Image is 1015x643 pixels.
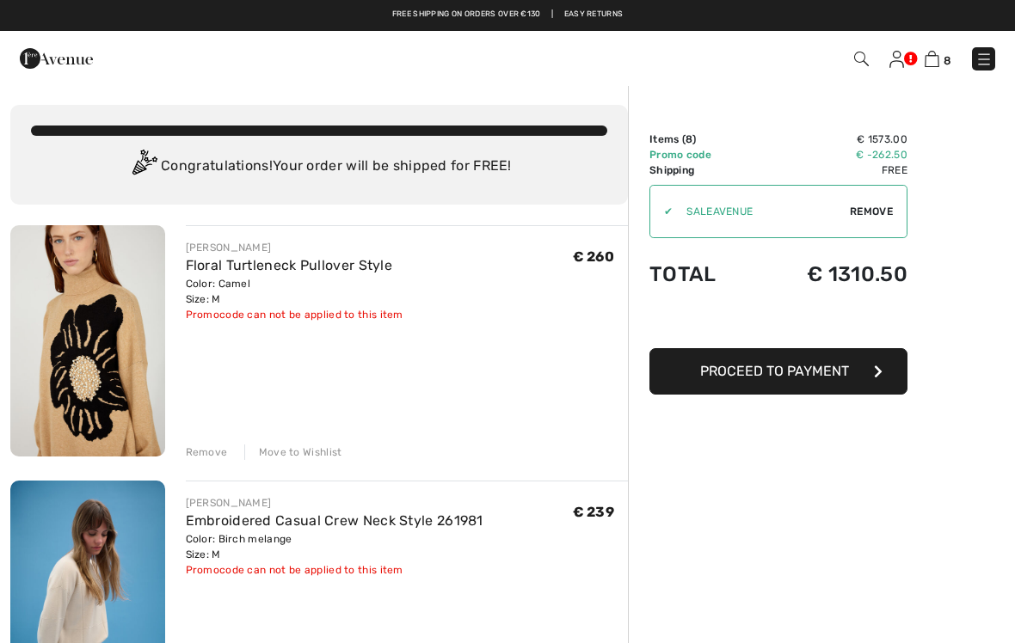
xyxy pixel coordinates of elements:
[186,257,393,273] a: Floral Turtleneck Pullover Style
[889,51,904,68] img: My Info
[854,52,869,66] img: Search
[753,162,907,178] td: Free
[925,48,951,69] a: 8
[573,504,615,520] span: € 239
[20,49,93,65] a: 1ère Avenue
[686,133,692,145] span: 8
[753,245,907,303] td: € 1310.50
[564,9,624,21] a: Easy Returns
[392,9,541,21] a: Free shipping on orders over €130
[10,225,165,456] img: Floral Turtleneck Pullover Style
[975,51,993,68] img: Menu
[551,9,553,21] span: |
[20,41,93,76] img: 1ère Avenue
[700,363,849,379] span: Proceed to Payment
[649,162,753,178] td: Shipping
[649,132,753,147] td: Items ( )
[753,132,907,147] td: € 1573.00
[126,150,161,184] img: Congratulation2.svg
[186,562,483,578] div: Promocode can not be applied to this item
[649,147,753,162] td: Promo code
[186,276,403,307] div: Color: Camel Size: M
[186,240,403,255] div: [PERSON_NAME]
[186,495,483,511] div: [PERSON_NAME]
[925,51,939,67] img: Shopping Bag
[186,531,483,562] div: Color: Birch melange Size: M
[31,150,607,184] div: Congratulations! Your order will be shipped for FREE!
[649,348,907,395] button: Proceed to Payment
[673,186,850,237] input: Promo code
[944,54,951,67] span: 8
[244,444,342,460] div: Move to Wishlist
[186,307,403,322] div: Promocode can not be applied to this item
[186,444,228,460] div: Remove
[573,248,615,265] span: € 260
[649,303,907,342] iframe: PayPal
[186,512,483,529] a: Embroidered Casual Crew Neck Style 261981
[850,204,893,219] span: Remove
[650,204,673,219] div: ✔
[649,245,753,303] td: Total
[753,147,907,162] td: € -262.50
